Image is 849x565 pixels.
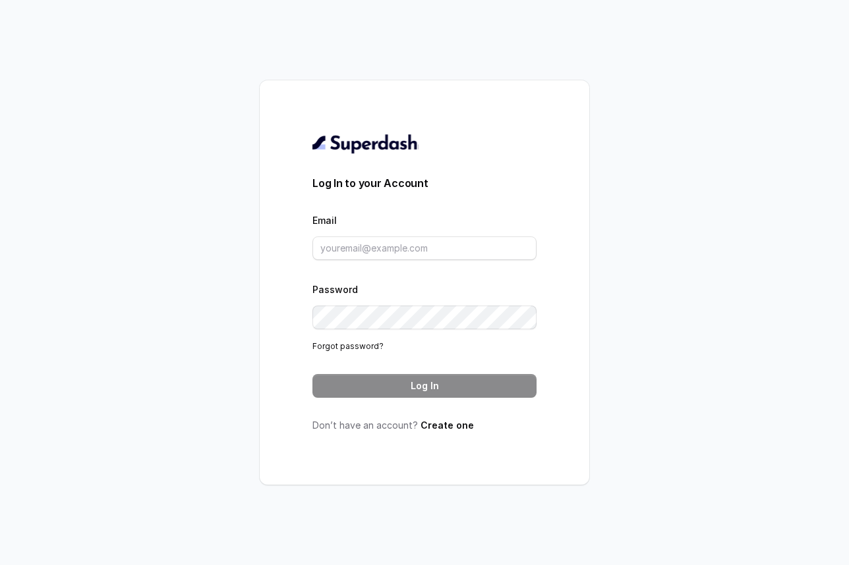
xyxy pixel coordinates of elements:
[312,236,537,260] input: youremail@example.com
[312,374,537,398] button: Log In
[312,284,358,295] label: Password
[312,175,537,191] h3: Log In to your Account
[312,215,337,226] label: Email
[312,419,537,432] p: Don’t have an account?
[421,419,474,431] a: Create one
[312,341,384,351] a: Forgot password?
[312,133,419,154] img: light.svg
